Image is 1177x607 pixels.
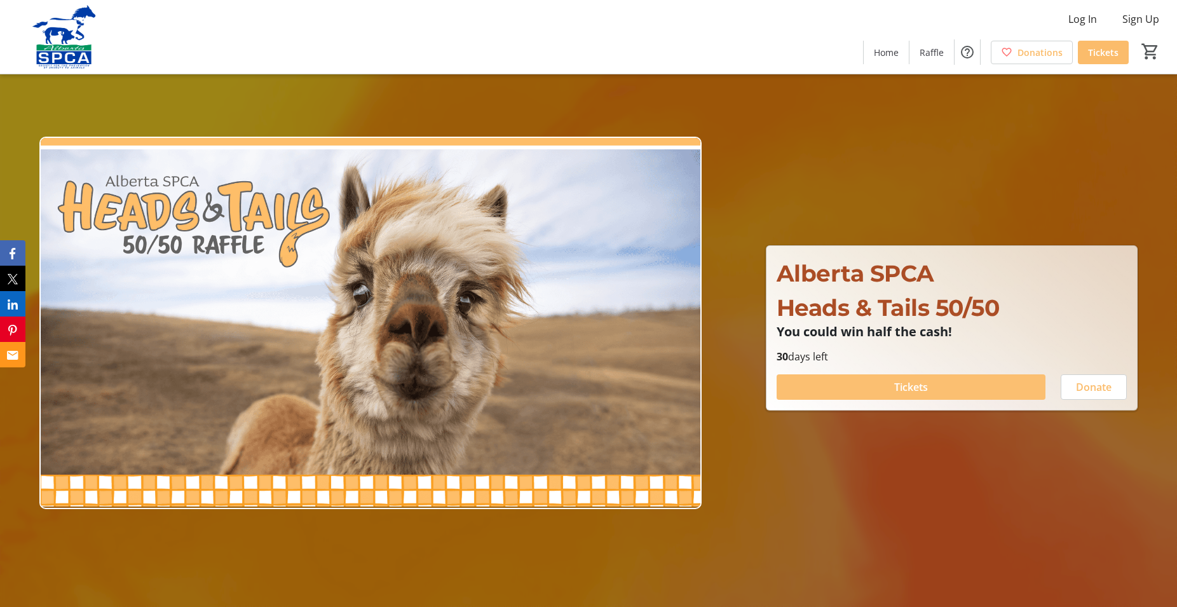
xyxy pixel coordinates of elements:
button: Help [955,39,980,65]
button: Sign Up [1112,9,1169,29]
span: Sign Up [1122,11,1159,27]
a: Tickets [1078,41,1129,64]
span: Tickets [894,379,928,395]
span: Raffle [920,46,944,59]
span: Donate [1076,379,1112,395]
span: Alberta SPCA [777,259,934,287]
p: days left [777,349,1127,364]
button: Log In [1058,9,1107,29]
button: Donate [1061,374,1127,400]
img: Alberta SPCA's Logo [8,5,121,69]
span: Heads & Tails 50/50 [777,294,1000,322]
span: 30 [777,350,788,364]
span: Home [874,46,899,59]
img: Campaign CTA Media Photo [39,137,702,509]
span: Tickets [1088,46,1119,59]
button: Cart [1139,40,1162,63]
a: Home [864,41,909,64]
button: Tickets [777,374,1045,400]
a: Raffle [909,41,954,64]
span: Log In [1068,11,1097,27]
span: Donations [1017,46,1063,59]
p: You could win half the cash! [777,325,1127,339]
a: Donations [991,41,1073,64]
